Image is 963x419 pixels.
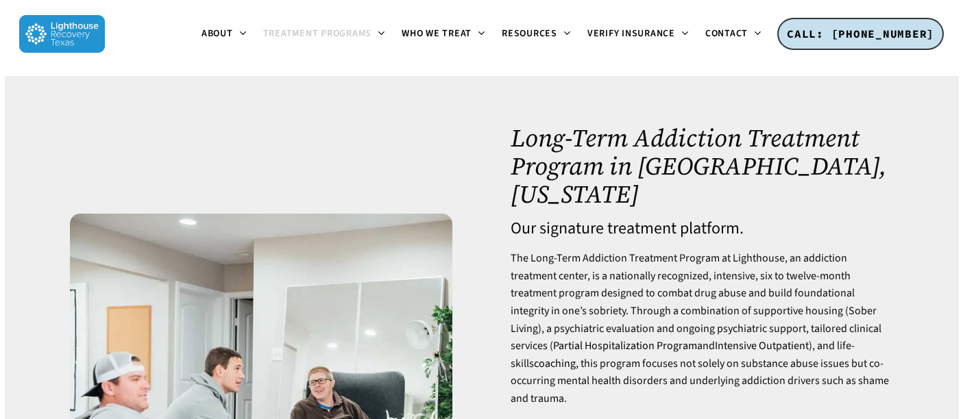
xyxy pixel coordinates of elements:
[553,338,697,353] a: Partial Hospitalization Program
[777,18,944,51] a: CALL: [PHONE_NUMBER]
[263,27,372,40] span: Treatment Programs
[579,29,697,40] a: Verify Insurance
[502,27,557,40] span: Resources
[493,29,579,40] a: Resources
[534,356,576,371] a: coaching
[587,27,675,40] span: Verify Insurance
[697,29,770,40] a: Contact
[402,27,472,40] span: Who We Treat
[715,338,809,353] a: Intensive Outpatient
[19,15,105,53] img: Lighthouse Recovery Texas
[787,27,934,40] span: CALL: [PHONE_NUMBER]
[511,124,893,208] h1: Long-Term Addiction Treatment Program in [GEOGRAPHIC_DATA], [US_STATE]
[511,220,893,238] h4: Our signature treatment platform.
[393,29,493,40] a: Who We Treat
[193,29,255,40] a: About
[202,27,233,40] span: About
[705,27,748,40] span: Contact
[255,29,394,40] a: Treatment Programs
